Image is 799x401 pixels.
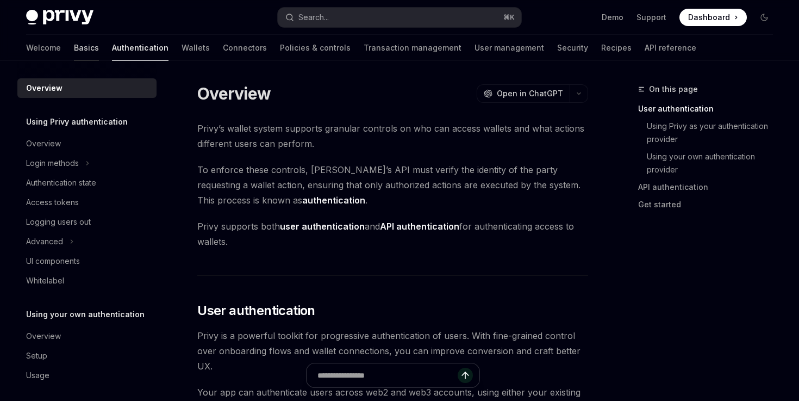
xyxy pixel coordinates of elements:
div: Access tokens [26,196,79,209]
h1: Overview [197,84,271,103]
strong: user authentication [280,221,365,232]
a: Wallets [182,35,210,61]
a: Welcome [26,35,61,61]
a: UI components [17,251,157,271]
a: User authentication [638,100,782,118]
span: Privy is a powerful toolkit for progressive authentication of users. With fine-grained control ov... [197,328,588,374]
a: Security [557,35,588,61]
div: Advanced [26,235,63,248]
div: Overview [26,82,63,95]
a: Usage [17,366,157,385]
div: UI components [26,255,80,268]
button: Search...⌘K [278,8,521,27]
div: Search... [298,11,329,24]
strong: API authentication [380,221,459,232]
img: dark logo [26,10,93,25]
a: Transaction management [364,35,461,61]
div: Usage [26,369,49,382]
a: Basics [74,35,99,61]
a: Using your own authentication provider [647,148,782,178]
a: Logging users out [17,212,157,232]
a: Setup [17,346,157,366]
div: Overview [26,330,61,343]
a: Overview [17,78,157,98]
span: Open in ChatGPT [497,88,563,99]
div: Overview [26,137,61,150]
a: Authentication [112,35,168,61]
span: ⌘ K [503,13,515,22]
a: Get started [638,196,782,213]
a: Support [636,12,666,23]
span: Dashboard [688,12,730,23]
a: Demo [602,12,623,23]
a: Dashboard [679,9,747,26]
h5: Using your own authentication [26,308,145,321]
a: API reference [645,35,696,61]
div: Whitelabel [26,274,64,287]
a: Using Privy as your authentication provider [647,118,782,148]
a: Authentication state [17,173,157,193]
a: Overview [17,134,157,153]
button: Send message [458,368,473,383]
span: User authentication [197,302,315,319]
strong: authentication [302,195,365,206]
h5: Using Privy authentication [26,115,128,128]
button: Toggle dark mode [756,9,773,26]
span: On this page [649,83,698,96]
div: Authentication state [26,176,96,189]
div: Logging users out [26,215,91,229]
div: Setup [26,349,47,362]
span: Privy supports both and for authenticating access to wallets. [197,219,588,249]
a: Whitelabel [17,271,157,291]
a: Recipes [601,35,632,61]
a: User management [475,35,544,61]
span: Privy’s wallet system supports granular controls on who can access wallets and what actions diffe... [197,121,588,151]
div: Login methods [26,157,79,170]
a: Overview [17,326,157,346]
button: Open in ChatGPT [477,84,570,103]
a: Access tokens [17,193,157,212]
a: Connectors [223,35,267,61]
a: Policies & controls [280,35,351,61]
span: To enforce these controls, [PERSON_NAME]’s API must verify the identity of the party requesting a... [197,162,588,208]
a: API authentication [638,178,782,196]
